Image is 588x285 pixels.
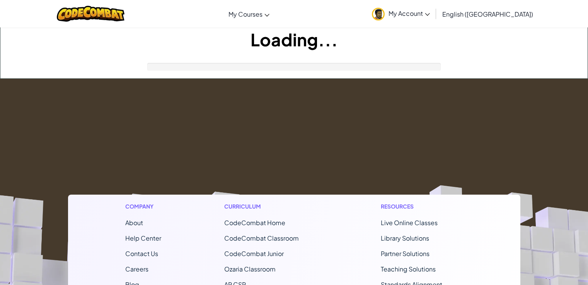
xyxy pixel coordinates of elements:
[125,249,158,258] span: Contact Us
[372,8,385,20] img: avatar
[389,9,430,17] span: My Account
[438,3,537,24] a: English ([GEOGRAPHIC_DATA])
[225,3,273,24] a: My Courses
[125,219,143,227] a: About
[381,249,429,258] a: Partner Solutions
[442,10,533,18] span: English ([GEOGRAPHIC_DATA])
[0,27,588,51] h1: Loading...
[381,234,429,242] a: Library Solutions
[125,265,148,273] a: Careers
[125,234,161,242] a: Help Center
[224,234,299,242] a: CodeCombat Classroom
[224,265,276,273] a: Ozaria Classroom
[224,219,285,227] span: CodeCombat Home
[224,249,284,258] a: CodeCombat Junior
[368,2,434,26] a: My Account
[228,10,262,18] span: My Courses
[381,265,436,273] a: Teaching Solutions
[224,202,318,210] h1: Curriculum
[125,202,161,210] h1: Company
[381,219,438,227] a: Live Online Classes
[381,202,463,210] h1: Resources
[57,6,124,22] img: CodeCombat logo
